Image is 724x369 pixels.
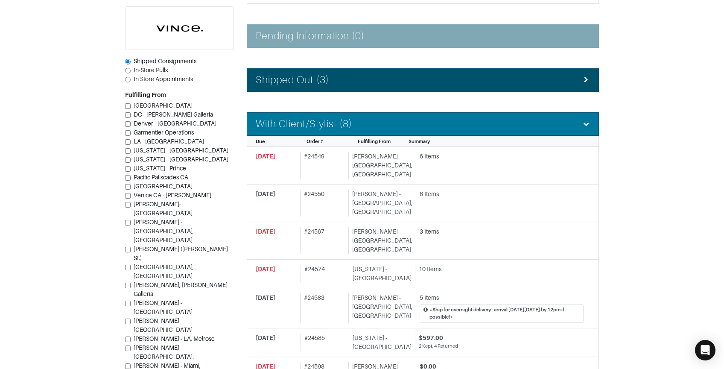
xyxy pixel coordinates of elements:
[409,139,430,144] span: Summary
[125,265,131,270] input: [GEOGRAPHIC_DATA], [GEOGRAPHIC_DATA]
[429,306,580,321] div: *Ship for overnight delivery - arrival [DATE][DATE] by 12pm if possible!*
[125,130,131,136] input: Garmentier Operations
[256,190,275,197] span: [DATE]
[419,343,584,350] div: 2 Kept, 4 Returned
[134,219,194,243] span: [PERSON_NAME] - [GEOGRAPHIC_DATA], [GEOGRAPHIC_DATA]
[125,91,166,100] label: Fulfilling From
[125,220,131,225] input: [PERSON_NAME] - [GEOGRAPHIC_DATA], [GEOGRAPHIC_DATA]
[134,183,193,190] span: [GEOGRAPHIC_DATA]
[256,139,265,144] span: Due
[134,147,228,154] span: [US_STATE] - [GEOGRAPHIC_DATA]
[256,118,352,130] h4: With Client/Stylist (8)
[420,227,584,236] div: 3 Items
[125,202,131,208] input: [PERSON_NAME]-[GEOGRAPHIC_DATA]
[349,265,412,283] div: [US_STATE] - [GEOGRAPHIC_DATA]
[300,152,345,179] div: # 24549
[256,30,365,42] h4: Pending Information (0)
[134,111,213,118] span: DC - [PERSON_NAME] Galleria
[349,334,412,351] div: [US_STATE] - [GEOGRAPHIC_DATA]
[134,138,204,145] span: LA - [GEOGRAPHIC_DATA]
[125,148,131,154] input: [US_STATE] - [GEOGRAPHIC_DATA]
[256,334,275,341] span: [DATE]
[256,266,275,272] span: [DATE]
[125,175,131,181] input: Pacific Paliscades CA
[300,190,345,217] div: # 24550
[348,227,412,254] div: [PERSON_NAME] - [GEOGRAPHIC_DATA], [GEOGRAPHIC_DATA]
[300,227,345,254] div: # 24567
[419,265,584,274] div: 10 Items
[420,190,584,199] div: 8 Items
[134,264,194,279] span: [GEOGRAPHIC_DATA], [GEOGRAPHIC_DATA]
[134,281,228,297] span: [PERSON_NAME], [PERSON_NAME] Galleria
[134,156,228,163] span: [US_STATE] - [GEOGRAPHIC_DATA]
[125,77,131,82] input: In Store Appointments
[125,193,131,199] input: Venice CA - [PERSON_NAME]
[134,174,188,181] span: Pacific Paliscades CA
[348,190,412,217] div: [PERSON_NAME] - [GEOGRAPHIC_DATA], [GEOGRAPHIC_DATA]
[419,334,584,343] div: $597.00
[300,293,345,323] div: # 24583
[134,76,193,82] span: In Store Appointments
[348,293,412,323] div: [PERSON_NAME] - [GEOGRAPHIC_DATA], [GEOGRAPHIC_DATA]
[307,139,323,144] span: Order #
[125,363,131,369] input: [PERSON_NAME] - Miami, [GEOGRAPHIC_DATA]
[134,344,194,360] span: [PERSON_NAME][GEOGRAPHIC_DATA].
[256,228,275,235] span: [DATE]
[125,247,131,252] input: [PERSON_NAME] ([PERSON_NAME] St.)
[301,334,346,351] div: # 24585
[420,152,584,161] div: 6 Items
[125,59,131,64] input: Shipped Consignments
[134,102,193,109] span: [GEOGRAPHIC_DATA]
[134,192,211,199] span: Venice CA - [PERSON_NAME]
[125,139,131,145] input: LA - [GEOGRAPHIC_DATA]
[256,153,275,160] span: [DATE]
[256,74,329,86] h4: Shipped Out (3)
[301,265,346,283] div: # 24574
[125,337,131,342] input: [PERSON_NAME] - LA, Melrose
[125,184,131,190] input: [GEOGRAPHIC_DATA]
[125,301,131,306] input: [PERSON_NAME] - [GEOGRAPHIC_DATA]
[134,246,228,261] span: [PERSON_NAME] ([PERSON_NAME] St.)
[420,293,584,302] div: 5 Items
[125,157,131,163] input: [US_STATE] - [GEOGRAPHIC_DATA]
[134,120,216,127] span: Denver - [GEOGRAPHIC_DATA]
[126,7,234,50] img: cyAkLTq7csKWtL9WARqkkVaF.png
[348,152,412,179] div: [PERSON_NAME] - [GEOGRAPHIC_DATA], [GEOGRAPHIC_DATA]
[125,166,131,172] input: [US_STATE] - Prince
[134,67,168,73] span: In-Store Pulls
[134,58,196,64] span: Shipped Consignments
[256,294,275,301] span: [DATE]
[358,139,391,144] span: Fulfilling From
[134,201,193,217] span: [PERSON_NAME]-[GEOGRAPHIC_DATA]
[125,68,131,73] input: In-Store Pulls
[125,283,131,288] input: [PERSON_NAME], [PERSON_NAME] Galleria
[125,121,131,127] input: Denver - [GEOGRAPHIC_DATA]
[134,165,186,172] span: [US_STATE] - Prince
[125,346,131,351] input: [PERSON_NAME][GEOGRAPHIC_DATA].
[134,299,193,315] span: [PERSON_NAME] - [GEOGRAPHIC_DATA]
[125,112,131,118] input: DC - [PERSON_NAME] Galleria
[695,340,715,360] div: Open Intercom Messenger
[134,317,193,333] span: [PERSON_NAME][GEOGRAPHIC_DATA]
[125,319,131,324] input: [PERSON_NAME][GEOGRAPHIC_DATA]
[134,335,215,342] span: [PERSON_NAME] - LA, Melrose
[134,129,194,136] span: Garmentier Operations
[125,103,131,109] input: [GEOGRAPHIC_DATA]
